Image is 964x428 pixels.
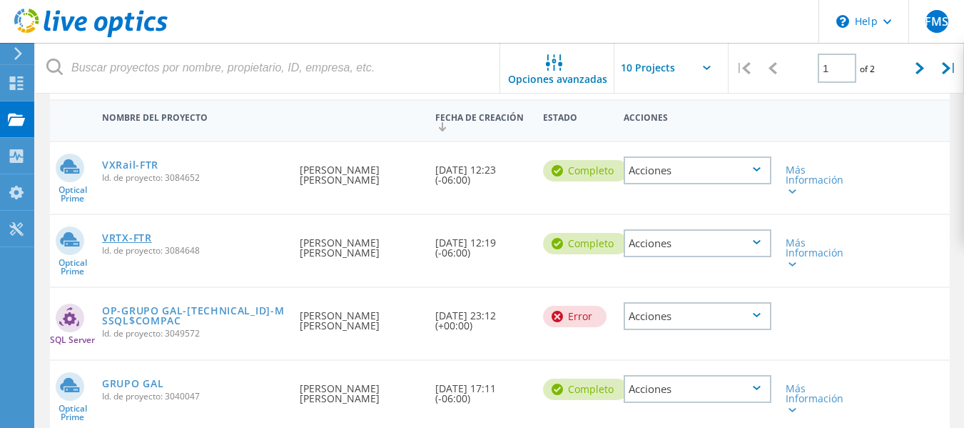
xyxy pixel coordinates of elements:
[428,142,536,199] div: [DATE] 12:23 (-06:00)
[293,361,427,418] div: [PERSON_NAME] [PERSON_NAME]
[786,384,843,414] div: Más Información
[786,165,843,195] div: Más Información
[543,306,607,327] div: Error
[729,43,758,94] div: |
[293,215,427,272] div: [PERSON_NAME] [PERSON_NAME]
[536,103,617,129] div: Estado
[935,43,964,94] div: |
[50,336,95,344] span: SQL Server
[428,103,536,139] div: Fecha de creación
[102,392,285,401] span: Id. de proyecto: 3040047
[50,404,95,422] span: Optical Prime
[428,288,536,345] div: [DATE] 23:12 (+00:00)
[786,238,843,268] div: Más Información
[543,233,628,254] div: completo
[860,63,875,75] span: of 2
[624,229,771,257] div: Acciones
[925,16,948,27] span: FMS
[36,43,501,93] input: Buscar proyectos por nombre, propietario, ID, empresa, etc.
[102,160,158,170] a: VXRail-FTR
[543,379,628,400] div: completo
[102,247,285,255] span: Id. de proyecto: 3084648
[293,142,427,199] div: [PERSON_NAME] [PERSON_NAME]
[102,379,163,389] a: GRUPO GAL
[95,103,293,129] div: Nombre del proyecto
[293,288,427,345] div: [PERSON_NAME] [PERSON_NAME]
[102,233,152,243] a: VRTX-FTR
[836,15,849,28] svg: \n
[428,361,536,418] div: [DATE] 17:11 (-06:00)
[50,186,95,203] span: Optical Prime
[428,215,536,272] div: [DATE] 12:19 (-06:00)
[624,156,771,184] div: Acciones
[50,259,95,276] span: Optical Prime
[102,329,285,338] span: Id. de proyecto: 3049572
[14,30,168,40] a: Live Optics Dashboard
[624,375,771,403] div: Acciones
[102,174,285,182] span: Id. de proyecto: 3084652
[617,103,778,129] div: Acciones
[508,74,607,84] span: Opciones avanzadas
[102,306,285,326] a: OP-GRUPO GAL-[TECHNICAL_ID]-MSSQL$COMPAC
[543,160,628,181] div: completo
[624,302,771,330] div: Acciones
